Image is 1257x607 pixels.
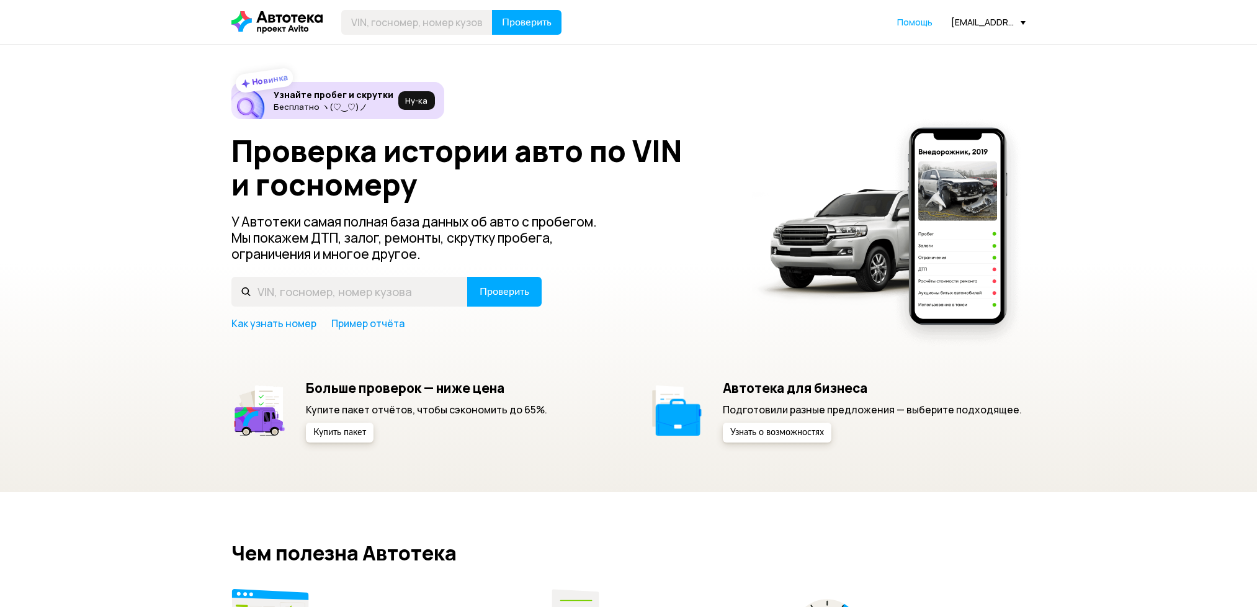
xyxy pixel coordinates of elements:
span: Проверить [502,17,552,27]
div: [EMAIL_ADDRESS][DOMAIN_NAME] [951,16,1026,28]
p: Купите пакет отчётов, чтобы сэкономить до 65%. [306,403,547,416]
a: Пример отчёта [331,317,405,330]
p: У Автотеки самая полная база данных об авто с пробегом. Мы покажем ДТП, залог, ремонты, скрутку п... [231,214,617,262]
button: Купить пакет [306,423,374,443]
span: Купить пакет [313,428,366,437]
p: Бесплатно ヽ(♡‿♡)ノ [274,102,393,112]
span: Узнать о возможностях [730,428,824,437]
h5: Больше проверок — ниже цена [306,380,547,396]
button: Проверить [467,277,542,307]
span: Ну‑ка [405,96,427,106]
h6: Узнайте пробег и скрутки [274,89,393,101]
span: Помощь [897,16,933,28]
h5: Автотека для бизнеса [723,380,1022,396]
input: VIN, госномер, номер кузова [341,10,493,35]
input: VIN, госномер, номер кузова [231,277,468,307]
p: Подготовили разные предложения — выберите подходящее. [723,403,1022,416]
a: Как узнать номер [231,317,316,330]
span: Проверить [480,287,529,297]
h1: Проверка истории авто по VIN и госномеру [231,134,736,201]
button: Проверить [492,10,561,35]
h2: Чем полезна Автотека [231,542,1026,564]
strong: Новинка [251,71,289,88]
a: Помощь [897,16,933,29]
button: Узнать о возможностях [723,423,831,443]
